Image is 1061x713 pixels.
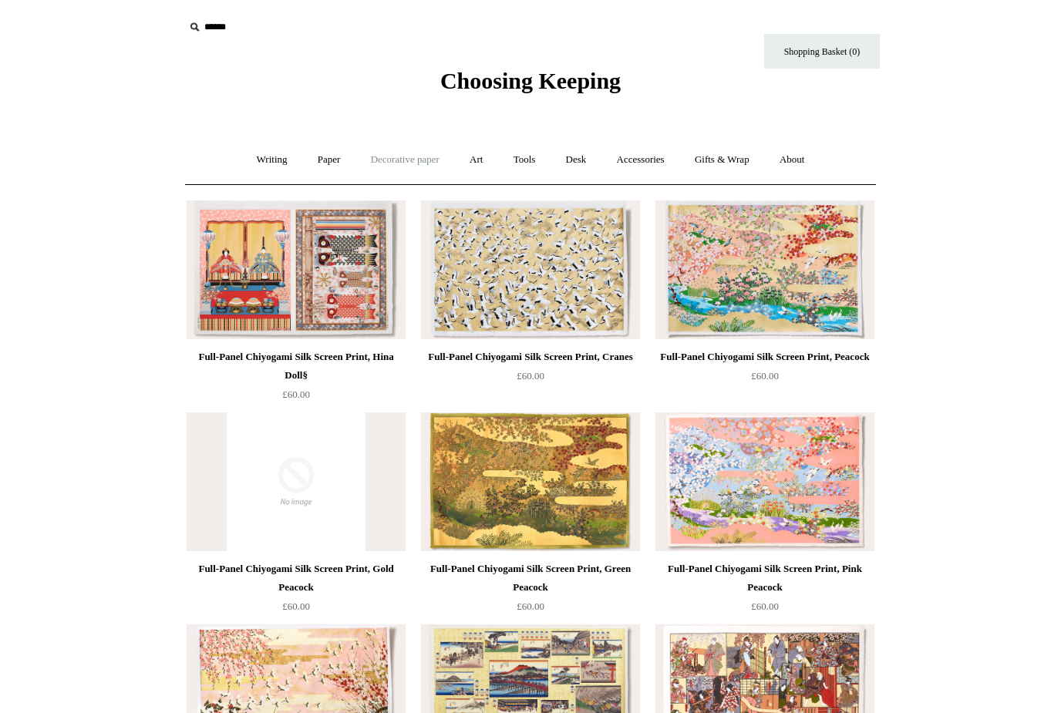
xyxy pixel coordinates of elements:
[282,600,310,612] span: £60.00
[764,34,880,69] a: Shopping Basket (0)
[421,200,640,339] img: Full-Panel Chiyogami Silk Screen Print, Cranes
[655,200,874,339] img: Full-Panel Chiyogami Silk Screen Print, Peacock
[659,348,871,366] div: Full-Panel Chiyogami Silk Screen Print, Peacock
[456,140,497,180] a: Art
[187,200,406,339] img: Full-Panel Chiyogami Silk Screen Print, Hina Doll§
[440,80,621,91] a: Choosing Keeping
[187,560,406,623] a: Full-Panel Chiyogami Silk Screen Print, Gold Peacock £60.00
[500,140,550,180] a: Tools
[282,388,310,400] span: £60.00
[766,140,819,180] a: About
[190,348,402,385] div: Full-Panel Chiyogami Silk Screen Print, Hina Doll§
[659,560,871,597] div: Full-Panel Chiyogami Silk Screen Print, Pink Peacock
[751,370,779,382] span: £60.00
[655,200,874,339] a: Full-Panel Chiyogami Silk Screen Print, Peacock Full-Panel Chiyogami Silk Screen Print, Peacock
[421,200,640,339] a: Full-Panel Chiyogami Silk Screen Print, Cranes Full-Panel Chiyogami Silk Screen Print, Cranes
[304,140,355,180] a: Paper
[655,560,874,623] a: Full-Panel Chiyogami Silk Screen Print, Pink Peacock £60.00
[655,412,874,551] a: Full-Panel Chiyogami Silk Screen Print, Pink Peacock Full-Panel Chiyogami Silk Screen Print, Pink...
[517,600,544,612] span: £60.00
[421,412,640,551] img: Full-Panel Chiyogami Silk Screen Print, Green Peacock
[655,412,874,551] img: Full-Panel Chiyogami Silk Screen Print, Pink Peacock
[552,140,601,180] a: Desk
[517,370,544,382] span: £60.00
[421,412,640,551] a: Full-Panel Chiyogami Silk Screen Print, Green Peacock Full-Panel Chiyogami Silk Screen Print, Gre...
[681,140,763,180] a: Gifts & Wrap
[655,348,874,411] a: Full-Panel Chiyogami Silk Screen Print, Peacock £60.00
[421,560,640,623] a: Full-Panel Chiyogami Silk Screen Print, Green Peacock £60.00
[357,140,453,180] a: Decorative paper
[187,200,406,339] a: Full-Panel Chiyogami Silk Screen Print, Hina Doll§ Full-Panel Chiyogami Silk Screen Print, Hina D...
[421,348,640,411] a: Full-Panel Chiyogami Silk Screen Print, Cranes £60.00
[187,348,406,411] a: Full-Panel Chiyogami Silk Screen Print, Hina Doll§ £60.00
[425,348,636,366] div: Full-Panel Chiyogami Silk Screen Print, Cranes
[190,560,402,597] div: Full-Panel Chiyogami Silk Screen Print, Gold Peacock
[603,140,679,180] a: Accessories
[425,560,636,597] div: Full-Panel Chiyogami Silk Screen Print, Green Peacock
[751,600,779,612] span: £60.00
[440,68,621,93] span: Choosing Keeping
[187,412,406,551] img: no-image-2048-a2addb12_grande.gif
[243,140,301,180] a: Writing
